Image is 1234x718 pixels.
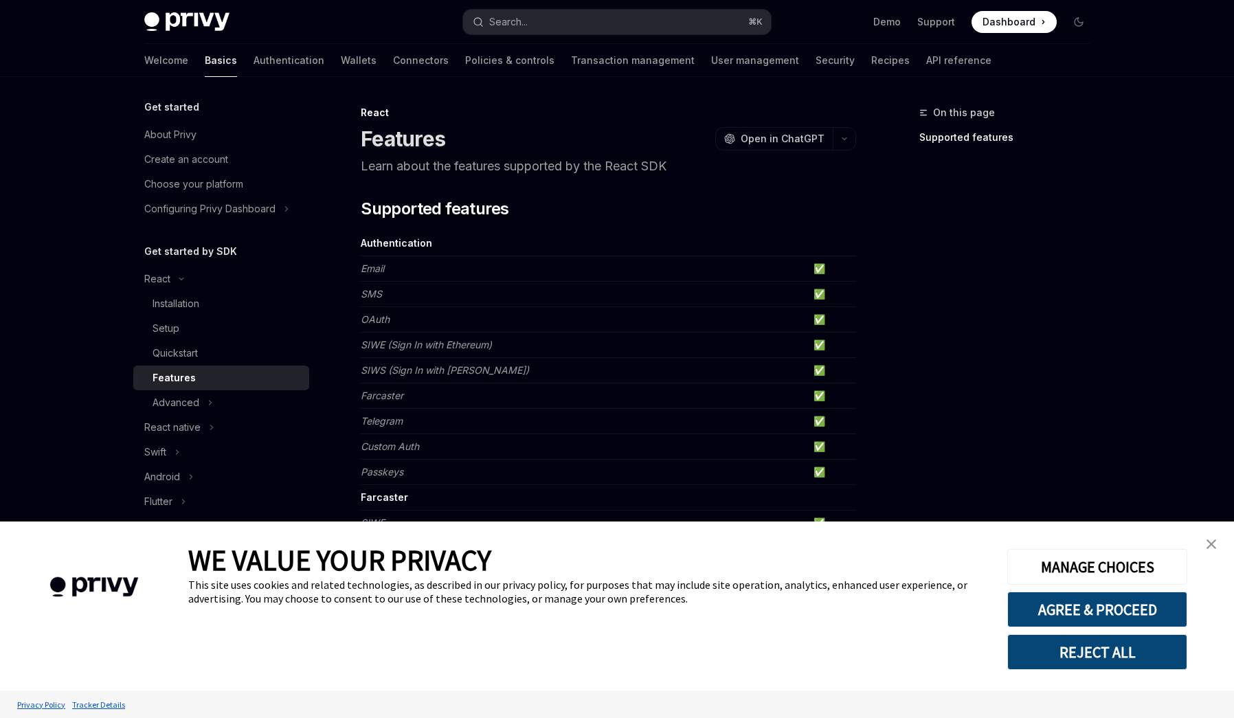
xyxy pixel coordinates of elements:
a: Create an account [133,147,309,172]
a: API reference [926,44,991,77]
img: close banner [1207,539,1216,549]
a: Welcome [144,44,188,77]
button: AGREE & PROCEED [1007,592,1187,627]
div: Flutter [144,493,172,510]
span: Supported features [361,198,508,220]
a: Wallets [341,44,377,77]
span: WE VALUE YOUR PRIVACY [188,542,491,578]
div: Installation [153,295,199,312]
a: Dashboard [972,11,1057,33]
a: Demo [873,15,901,29]
td: ✅ [808,307,856,333]
span: Open in ChatGPT [741,132,824,146]
div: Swift [144,444,166,460]
h1: Features [361,126,445,151]
span: Dashboard [983,15,1035,29]
button: Open search [463,10,771,34]
div: React native [144,419,201,436]
a: Support [917,15,955,29]
div: React [144,271,170,287]
a: User management [711,44,799,77]
a: Features [133,366,309,390]
button: MANAGE CHOICES [1007,549,1187,585]
a: Recipes [871,44,910,77]
em: SIWS (Sign In with [PERSON_NAME]) [361,364,529,376]
div: Android [144,469,180,485]
div: About Privy [144,126,197,143]
button: Toggle Advanced section [133,390,309,415]
button: Toggle Unity section [133,514,309,539]
div: Create an account [144,151,228,168]
em: SMS [361,288,382,300]
td: ✅ [808,358,856,383]
div: Unity [144,518,167,535]
div: Choose your platform [144,176,243,192]
div: Quickstart [153,345,198,361]
h5: Get started [144,99,199,115]
td: ✅ [808,333,856,358]
a: Setup [133,316,309,341]
button: Open in ChatGPT [715,127,833,150]
a: Supported features [919,126,1101,148]
p: Learn about the features supported by the React SDK [361,157,856,176]
a: Connectors [393,44,449,77]
strong: Authentication [361,237,432,249]
a: Policies & controls [465,44,554,77]
strong: Farcaster [361,491,408,503]
div: Advanced [153,394,199,411]
div: React [361,106,856,120]
button: Toggle Swift section [133,440,309,464]
a: Transaction management [571,44,695,77]
td: ✅ [808,383,856,409]
a: Quickstart [133,341,309,366]
span: On this page [933,104,995,121]
h5: Get started by SDK [144,243,237,260]
div: Setup [153,320,179,337]
button: Toggle React native section [133,415,309,440]
td: ✅ [808,460,856,485]
a: Choose your platform [133,172,309,197]
a: close banner [1198,530,1225,558]
div: Search... [489,14,528,30]
button: Toggle Flutter section [133,489,309,514]
span: ⌘ K [748,16,763,27]
a: Installation [133,291,309,316]
button: Toggle Configuring Privy Dashboard section [133,197,309,221]
td: ✅ [808,282,856,307]
td: ✅ [808,511,856,536]
em: Telegram [361,415,403,427]
a: Security [816,44,855,77]
img: dark logo [144,12,229,32]
em: Farcaster [361,390,403,401]
a: Tracker Details [69,693,128,717]
a: Authentication [254,44,324,77]
button: Toggle React section [133,267,309,291]
em: Passkeys [361,466,403,478]
a: Privacy Policy [14,693,69,717]
button: REJECT ALL [1007,634,1187,670]
div: This site uses cookies and related technologies, as described in our privacy policy, for purposes... [188,578,987,605]
td: ✅ [808,256,856,282]
a: About Privy [133,122,309,147]
td: ✅ [808,434,856,460]
button: Toggle dark mode [1068,11,1090,33]
div: Configuring Privy Dashboard [144,201,276,217]
em: SIWF [361,517,385,528]
em: Custom Auth [361,440,419,452]
button: Toggle Android section [133,464,309,489]
em: OAuth [361,313,390,325]
em: SIWE (Sign In with Ethereum) [361,339,492,350]
em: Email [361,262,384,274]
div: Features [153,370,196,386]
img: company logo [21,557,168,617]
a: Basics [205,44,237,77]
td: ✅ [808,409,856,434]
